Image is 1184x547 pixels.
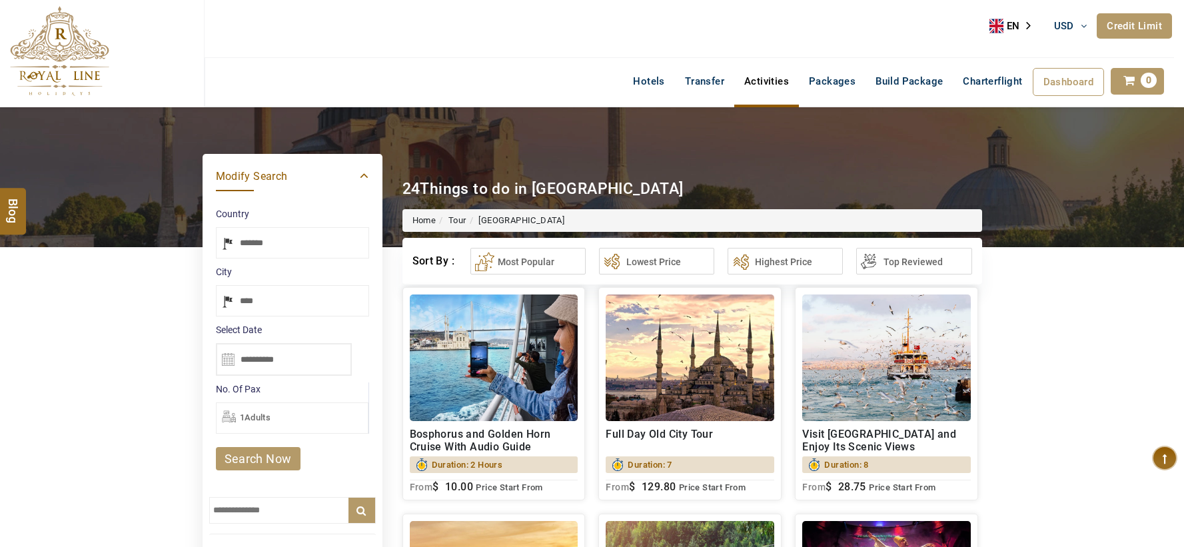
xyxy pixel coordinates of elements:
[642,480,676,493] span: 129.80
[476,482,542,492] span: Price Start From
[410,482,433,492] sub: From
[599,248,714,274] button: Lowest Price
[466,215,565,227] li: [GEOGRAPHIC_DATA]
[1111,68,1164,95] a: 0
[412,248,457,274] div: Sort By :
[216,265,369,278] label: City
[240,412,271,422] span: 1Adults
[420,180,683,198] span: Things to do in [GEOGRAPHIC_DATA]
[216,382,368,396] label: No. Of Pax
[963,75,1022,87] span: Charterflight
[629,480,635,493] span: $
[432,480,438,493] span: $
[410,294,578,421] img: 1.jpg
[402,287,586,500] a: Bosphorus and Golden Horn Cruise With Audio GuideDuration: 2 HoursFrom$ 10.00 Price Start From
[5,199,22,210] span: Blog
[856,248,971,274] button: Top Reviewed
[216,447,300,470] a: search now
[824,456,868,473] span: Duration: 8
[728,248,843,274] button: Highest Price
[802,428,971,453] h2: Visit [GEOGRAPHIC_DATA] and Enjoy Its Scenic Views
[606,428,774,453] h2: Full Day Old City Tour
[216,207,369,221] label: Country
[470,248,586,274] button: Most Popular
[734,68,799,95] a: Activities
[1097,13,1172,39] a: Credit Limit
[838,480,866,493] span: 28.75
[1054,20,1074,32] span: USD
[826,480,832,493] span: $
[606,482,629,492] sub: From
[216,323,369,336] label: Select Date
[795,287,978,500] a: Visit [GEOGRAPHIC_DATA] and Enjoy Its Scenic ViewsDuration: 8From$ 28.75 Price Start From
[412,215,436,225] a: Home
[675,68,734,95] a: Transfer
[1043,76,1094,88] span: Dashboard
[989,16,1040,36] a: EN
[445,480,473,493] span: 10.00
[410,428,578,453] h2: Bosphorus and Golden Horn Cruise With Audio Guide
[598,287,782,500] a: Full Day Old City TourDuration: 7From$ 129.80 Price Start From
[869,482,935,492] span: Price Start From
[623,68,674,95] a: Hotels
[989,16,1040,36] aside: Language selected: English
[802,482,826,492] sub: From
[10,6,109,96] img: The Royal Line Holidays
[216,167,369,184] a: Modify Search
[606,294,774,421] img: Hagia_sophia.jpg
[432,456,503,473] span: Duration: 2 Hours
[448,215,466,225] a: Tour
[953,68,1032,95] a: Charterflight
[989,16,1040,36] div: Language
[402,180,420,198] span: 24
[866,68,953,95] a: Build Package
[799,68,866,95] a: Packages
[679,482,746,492] span: Price Start From
[628,456,672,473] span: Duration: 7
[802,294,971,421] img: prince's%20island.jpg
[1141,73,1157,88] span: 0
